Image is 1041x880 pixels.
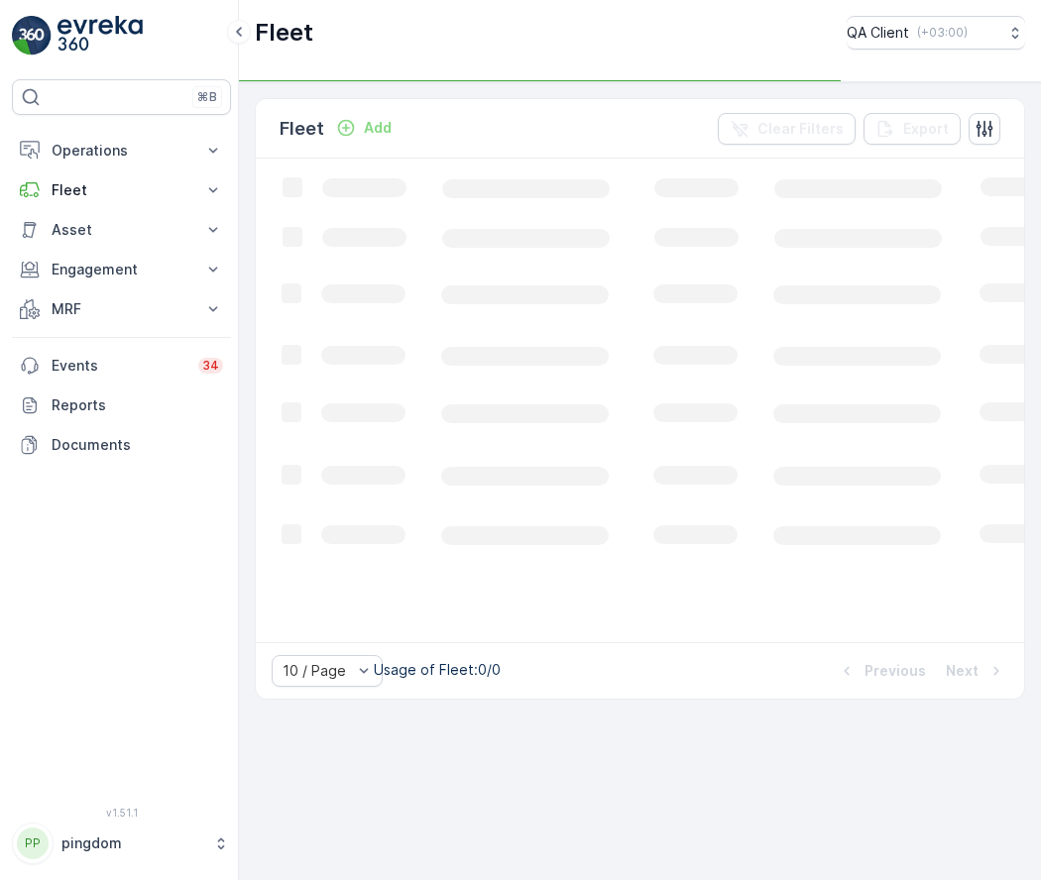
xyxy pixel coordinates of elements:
[12,131,231,170] button: Operations
[865,661,926,681] p: Previous
[757,119,844,139] p: Clear Filters
[58,16,143,55] img: logo_light-DOdMpM7g.png
[917,25,968,41] p: ( +03:00 )
[12,210,231,250] button: Asset
[835,659,928,683] button: Previous
[944,659,1008,683] button: Next
[255,17,313,49] p: Fleet
[328,116,400,140] button: Add
[52,435,223,455] p: Documents
[52,260,191,279] p: Engagement
[197,89,217,105] p: ⌘B
[364,118,392,138] p: Add
[52,299,191,319] p: MRF
[12,425,231,465] a: Documents
[280,115,324,143] p: Fleet
[52,356,186,376] p: Events
[12,170,231,210] button: Fleet
[12,289,231,329] button: MRF
[718,113,856,145] button: Clear Filters
[847,23,909,43] p: QA Client
[847,16,1025,50] button: QA Client(+03:00)
[52,220,191,240] p: Asset
[864,113,961,145] button: Export
[202,358,219,374] p: 34
[17,827,49,859] div: PP
[946,661,979,681] p: Next
[12,823,231,864] button: PPpingdom
[903,119,949,139] p: Export
[52,180,191,200] p: Fleet
[52,141,191,161] p: Operations
[12,807,231,819] span: v 1.51.1
[12,346,231,385] a: Events34
[61,833,203,853] p: pingdom
[52,395,223,415] p: Reports
[12,16,52,55] img: logo
[12,250,231,289] button: Engagement
[374,660,501,680] p: Usage of Fleet : 0/0
[12,385,231,425] a: Reports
